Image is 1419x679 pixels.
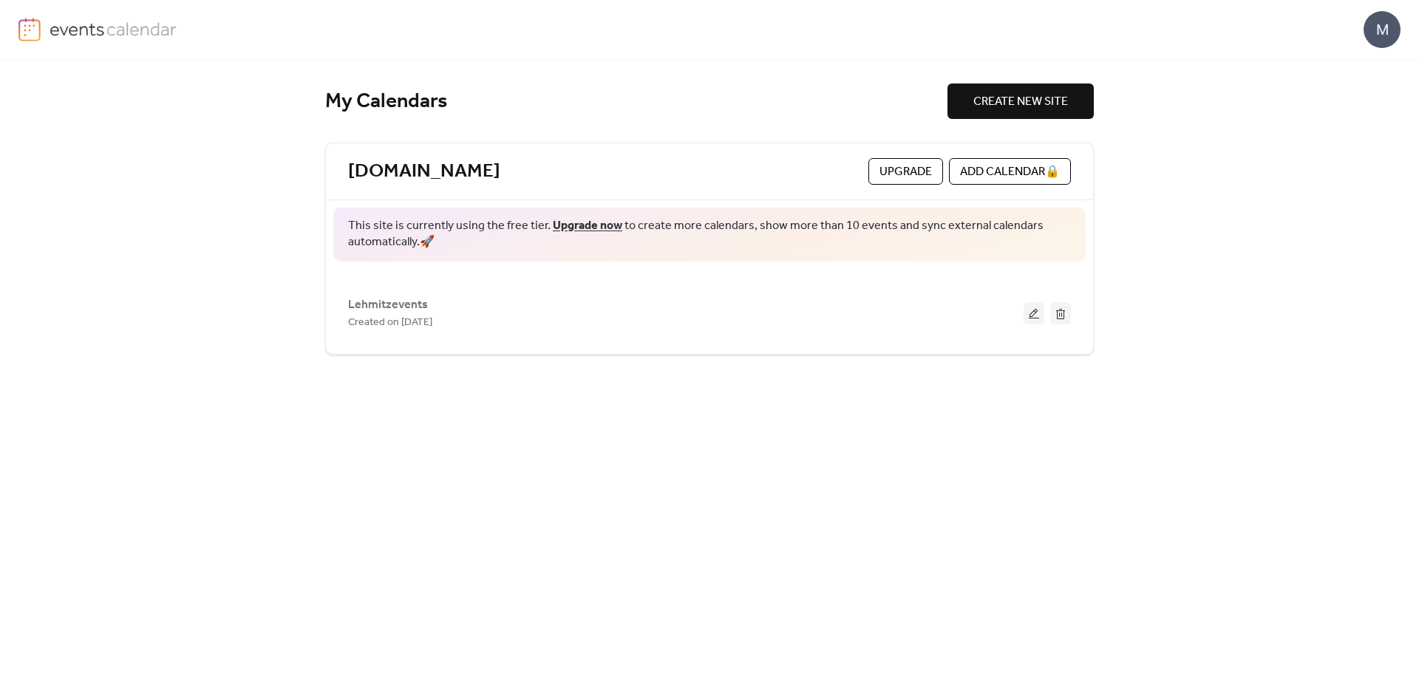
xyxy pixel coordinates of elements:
[348,301,428,309] a: Lehmitzevents
[18,18,41,41] img: logo
[348,296,428,314] span: Lehmitzevents
[879,163,932,181] span: Upgrade
[325,89,947,115] div: My Calendars
[553,214,622,237] a: Upgrade now
[1364,11,1401,48] div: M
[348,160,500,184] a: [DOMAIN_NAME]
[50,18,177,40] img: logo-type
[973,93,1068,111] span: CREATE NEW SITE
[868,158,943,185] button: Upgrade
[348,314,432,332] span: Created on [DATE]
[947,83,1094,119] button: CREATE NEW SITE
[348,218,1071,251] span: This site is currently using the free tier. to create more calendars, show more than 10 events an...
